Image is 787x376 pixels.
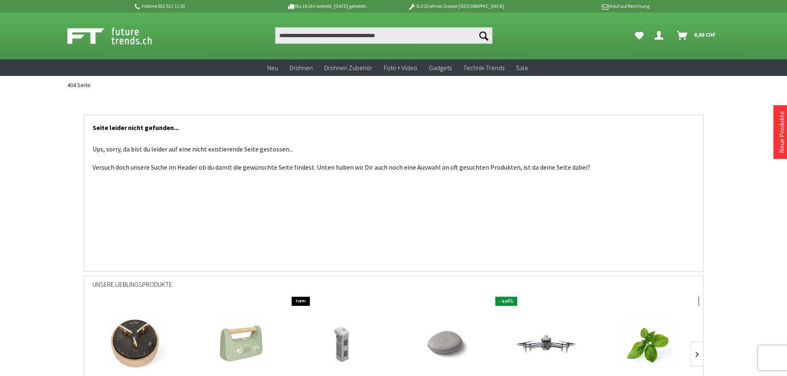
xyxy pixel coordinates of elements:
p: Ups, sorry, da bist du leider auf eine nicht existierende Seite gestossen... [93,144,695,154]
span: Sale [516,64,528,72]
a: Technik-Trends [457,59,510,76]
a: Warenkorb [673,27,720,44]
input: Produkt, Marke, Kategorie, EAN, Artikelnummer… [275,27,492,44]
img: Morphée - Box zum Meditieren FR-EN-DE-NL [111,319,167,369]
a: Neue Produkte [777,111,786,153]
p: Kauf auf Rechnung [521,1,649,11]
a: Neu [262,59,284,76]
p: Versuch doch unsere Suche im Header ob du damit die gewünschte Seite findest. Unten haben wir Dir... [93,162,695,172]
span: Drohnen Zubehör [324,64,372,72]
img: Morphée ZEN [420,319,469,369]
div: Seite leider nicht gefunden... [93,115,695,136]
span: Neu [267,64,278,72]
div: Unsere Lieblingsprodukte [93,276,695,299]
a: Dein Konto [651,27,670,44]
span: 404 Seite [67,81,90,89]
a: 404 Seite [63,76,95,94]
a: Meine Favoriten [631,27,648,44]
a: Sale [510,59,534,76]
img: Morphée - Meditationsbox für Kinder [216,319,266,369]
img: DJI Matrice 4 Series Battery [305,319,380,369]
span: Foto + Video [384,64,417,72]
a: Foto + Video [378,59,423,76]
a: Drohnen Zubehör [319,59,378,76]
a: Gadgets [423,59,457,76]
p: Bis 16 Uhr bestellt, [DATE] geliefert. [262,1,391,11]
button: Suchen [475,27,492,44]
span: Gadgets [429,64,452,72]
img: Shop Futuretrends - zur Startseite wechseln [67,26,170,46]
span: Drohnen [290,64,313,72]
img: DJI Matrice 4T [505,321,587,368]
span: Technik-Trends [463,64,504,72]
img: Lingot® - grünes Basilikum BIO [623,319,673,369]
a: Drohnen [284,59,319,76]
p: DJI Drohnen Dealer [GEOGRAPHIC_DATA] [391,1,520,11]
p: Hotline 032 511 11 03 [133,1,262,11]
span: 0,00 CHF [694,28,716,41]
